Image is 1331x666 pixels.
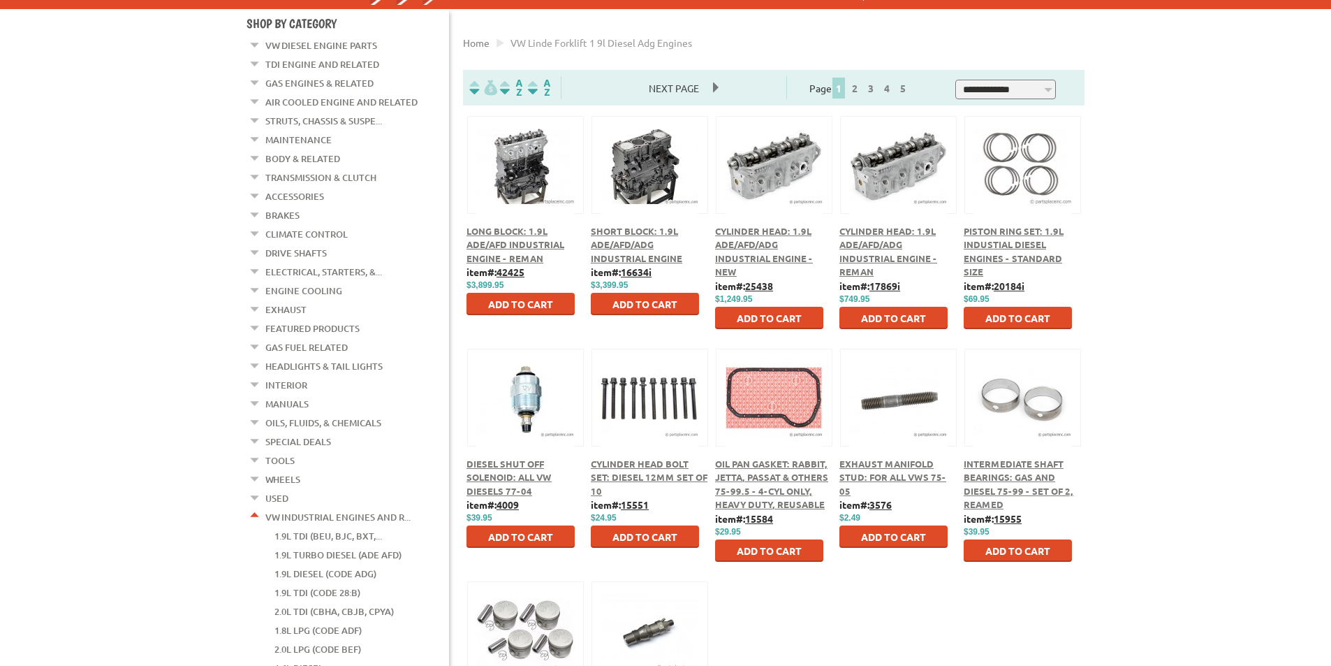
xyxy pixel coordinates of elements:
[265,395,309,413] a: Manuals
[274,621,362,639] a: 1.8L LPG (Code ADF)
[715,280,773,292] b: item#:
[265,168,376,187] a: Transmission & Clutch
[964,527,990,537] span: $39.95
[463,36,490,49] a: Home
[715,540,823,562] button: Add to Cart
[715,294,752,304] span: $1,249.95
[786,76,933,99] div: Page
[745,280,773,292] u: 25438
[865,82,877,94] a: 3
[839,225,937,278] span: Cylinder Head: 1.9L ADE/AFD/ADG Industrial Engine - Reman
[265,225,348,243] a: Climate Control
[869,280,900,292] u: 17869i
[591,458,707,497] a: Cylinder Head Bolt Set: Diesel 12mm Set Of 10
[466,225,564,264] a: Long Block: 1.9L ADE/AFD Industrial Engine - Reman
[274,602,394,621] a: 2.0L TDI (CBHA, CBJB, CPYA)
[869,498,892,511] u: 3576
[715,458,828,511] span: Oil Pan Gasket: Rabbit, Jetta, Passat & Others 75-99.5 - 4-Cyl Only, Heavy Duty, Reusable
[265,301,307,319] a: Exhaust
[591,280,628,290] span: $3,399.95
[612,298,677,310] span: Add to Cart
[265,508,411,526] a: VW Industrial Engines and R...
[715,527,741,537] span: $29.95
[994,280,1024,292] u: 20184i
[466,513,492,523] span: $39.95
[715,512,773,525] b: item#:
[745,512,773,525] u: 15584
[488,530,553,543] span: Add to Cart
[265,451,295,470] a: Tools
[265,489,288,507] a: Used
[591,225,682,264] a: Short Block: 1.9L ADE/AFD/ADG Industrial Engine
[839,498,892,511] b: item#:
[265,263,382,281] a: Electrical, Starters, &...
[994,512,1022,525] u: 15955
[488,298,553,310] span: Add to Cart
[839,526,948,548] button: Add to Cart
[964,540,1072,562] button: Add to Cart
[591,526,699,548] button: Add to Cart
[848,82,861,94] a: 2
[265,112,382,130] a: Struts, Chassis & Suspe...
[265,319,360,338] a: Featured Products
[715,307,823,329] button: Add to Cart
[265,357,383,375] a: Headlights & Tail Lights
[881,82,893,94] a: 4
[265,282,342,300] a: Engine Cooling
[635,82,713,94] a: Next Page
[591,293,699,315] button: Add to Cart
[591,513,617,523] span: $24.95
[737,544,802,557] span: Add to Cart
[964,512,1022,525] b: item#:
[469,80,497,96] img: filterpricelow.svg
[265,150,340,168] a: Body & Related
[265,376,307,394] a: Interior
[497,266,524,278] u: 42425
[265,414,381,432] a: Oils, Fluids, & Chemicals
[897,82,909,94] a: 5
[265,36,377,55] a: VW Diesel Engine Parts
[274,546,402,564] a: 1.9L Turbo Diesel (ADE AFD)
[265,74,374,92] a: Gas Engines & Related
[985,544,1050,557] span: Add to Cart
[525,80,553,96] img: Sort by Sales Rank
[265,206,300,224] a: Brakes
[265,55,379,73] a: TDI Engine and Related
[832,78,845,99] span: 1
[466,266,524,278] b: item#:
[510,36,692,49] span: VW linde forklift 1 9l diesel adg engines
[964,294,990,304] span: $69.95
[964,458,1073,511] a: Intermediate Shaft Bearings: Gas and Diesel 75-99 - Set of 2, Reamed
[265,187,324,205] a: Accessories
[964,307,1072,329] button: Add to Cart
[635,78,713,99] span: Next Page
[497,498,519,511] u: 4009
[839,307,948,329] button: Add to Cart
[839,513,860,523] span: $2.49
[985,312,1050,324] span: Add to Cart
[964,280,1024,292] b: item#:
[839,458,946,497] a: Exhaust Manifold Stud: For All VWs 75-05
[861,530,926,543] span: Add to Cart
[591,266,652,278] b: item#:
[715,225,813,278] a: Cylinder Head: 1.9L ADE/AFD/ADG Industrial Engine - New
[737,312,802,324] span: Add to Cart
[591,498,649,511] b: item#:
[621,498,649,511] u: 15551
[466,293,575,315] button: Add to Cart
[466,458,552,497] a: Diesel Shut Off Solenoid: All VW Diesels 77-04
[247,16,449,31] h4: Shop By Category
[612,530,677,543] span: Add to Cart
[466,498,519,511] b: item#:
[839,294,869,304] span: $749.95
[964,225,1064,278] a: Piston Ring Set: 1.9L Industial Diesel Engines - Standard Size
[839,280,900,292] b: item#:
[466,526,575,548] button: Add to Cart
